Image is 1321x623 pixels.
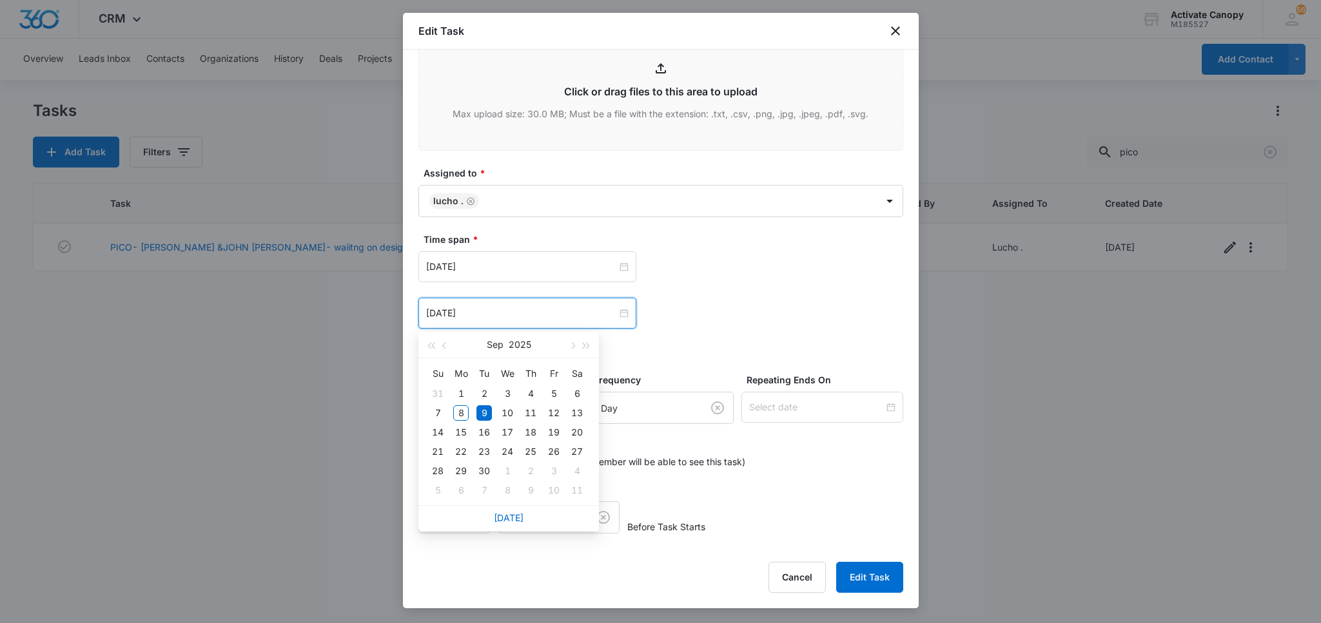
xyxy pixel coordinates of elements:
[836,562,903,593] button: Edit Task
[424,166,908,180] label: Assigned to
[565,481,589,500] td: 2025-10-11
[426,461,449,481] td: 2025-09-28
[523,483,538,498] div: 9
[500,405,515,421] div: 10
[546,405,562,421] div: 12
[519,481,542,500] td: 2025-10-09
[749,400,883,414] input: Select date
[542,363,565,384] th: Fr
[565,442,589,461] td: 2025-09-27
[496,423,519,442] td: 2025-09-17
[486,332,503,358] button: Sep
[473,384,496,403] td: 2025-09-02
[888,23,903,39] button: close
[473,442,496,461] td: 2025-09-23
[426,260,617,274] input: Sep 9, 2025
[519,403,542,423] td: 2025-09-11
[523,386,538,401] div: 4
[542,403,565,423] td: 2025-09-12
[430,405,445,421] div: 7
[542,481,565,500] td: 2025-10-10
[426,403,449,423] td: 2025-09-07
[500,463,515,479] div: 1
[768,562,826,593] button: Cancel
[424,233,908,246] label: Time span
[476,463,492,479] div: 30
[449,363,473,384] th: Mo
[426,306,617,320] input: Sep 9, 2025
[627,520,705,533] span: Before Task Starts
[430,483,445,498] div: 5
[565,403,589,423] td: 2025-09-13
[593,507,614,528] button: Clear
[453,483,469,498] div: 6
[500,386,515,401] div: 3
[449,481,473,500] td: 2025-10-06
[476,386,492,401] div: 2
[449,384,473,403] td: 2025-09-01
[494,512,524,523] a: [DATE]
[449,423,473,442] td: 2025-09-15
[473,403,496,423] td: 2025-09-09
[453,425,469,440] div: 15
[546,386,562,401] div: 5
[473,423,496,442] td: 2025-09-16
[426,481,449,500] td: 2025-10-05
[565,423,589,442] td: 2025-09-20
[519,363,542,384] th: Th
[476,425,492,440] div: 16
[519,384,542,403] td: 2025-09-04
[523,463,538,479] div: 2
[519,423,542,442] td: 2025-09-18
[565,461,589,481] td: 2025-10-04
[542,384,565,403] td: 2025-09-05
[508,332,531,358] button: 2025
[449,461,473,481] td: 2025-09-29
[426,423,449,442] td: 2025-09-14
[594,373,739,387] label: Frequency
[546,425,562,440] div: 19
[449,403,473,423] td: 2025-09-08
[496,481,519,500] td: 2025-10-08
[546,483,562,498] div: 10
[496,461,519,481] td: 2025-10-01
[430,425,445,440] div: 14
[523,444,538,459] div: 25
[473,363,496,384] th: Tu
[473,461,496,481] td: 2025-09-30
[500,444,515,459] div: 24
[476,405,492,421] div: 9
[426,363,449,384] th: Su
[449,442,473,461] td: 2025-09-22
[542,461,565,481] td: 2025-10-03
[519,442,542,461] td: 2025-09-25
[418,23,464,39] h1: Edit Task
[426,442,449,461] td: 2025-09-21
[542,423,565,442] td: 2025-09-19
[430,444,445,459] div: 21
[500,483,515,498] div: 8
[747,373,908,387] label: Repeating Ends On
[496,403,519,423] td: 2025-09-10
[523,405,538,421] div: 11
[430,386,445,401] div: 31
[464,196,475,206] div: Remove Lucho .
[519,461,542,481] td: 2025-10-02
[569,405,585,421] div: 13
[569,463,585,479] div: 4
[707,398,728,418] button: Clear
[453,386,469,401] div: 1
[569,425,585,440] div: 20
[473,481,496,500] td: 2025-10-07
[565,363,589,384] th: Sa
[546,444,562,459] div: 26
[496,363,519,384] th: We
[569,444,585,459] div: 27
[496,442,519,461] td: 2025-09-24
[453,444,469,459] div: 22
[569,386,585,401] div: 6
[430,463,445,479] div: 28
[542,442,565,461] td: 2025-09-26
[453,463,469,479] div: 29
[569,483,585,498] div: 11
